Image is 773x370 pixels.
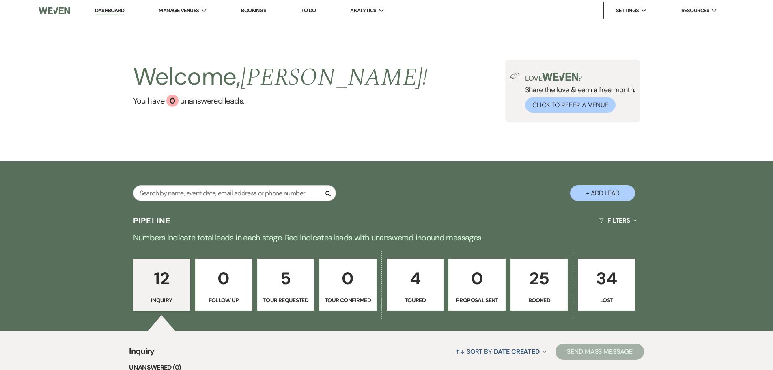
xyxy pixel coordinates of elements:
[392,265,439,292] p: 4
[583,296,630,305] p: Lost
[241,59,428,96] span: [PERSON_NAME] !
[159,6,199,15] span: Manage Venues
[325,296,371,305] p: Tour Confirmed
[556,344,644,360] button: Send Mass Message
[200,296,247,305] p: Follow Up
[301,7,316,14] a: To Do
[95,231,679,244] p: Numbers indicate total leads in each stage. Red indicates leads with unanswered inbound messages.
[570,185,635,201] button: + Add Lead
[583,265,630,292] p: 34
[516,296,562,305] p: Booked
[133,95,428,107] a: You have 0 unanswered leads.
[263,265,309,292] p: 5
[325,265,371,292] p: 0
[616,6,639,15] span: Settings
[138,265,185,292] p: 12
[455,347,465,356] span: ↑↓
[133,215,171,226] h3: Pipeline
[241,7,266,14] a: Bookings
[200,265,247,292] p: 0
[263,296,309,305] p: Tour Requested
[138,296,185,305] p: Inquiry
[257,259,314,311] a: 5Tour Requested
[392,296,439,305] p: Toured
[129,345,155,362] span: Inquiry
[133,60,428,95] h2: Welcome,
[166,95,179,107] div: 0
[542,73,578,81] img: weven-logo-green.svg
[133,259,190,311] a: 12Inquiry
[195,259,252,311] a: 0Follow Up
[133,185,336,201] input: Search by name, event date, email address or phone number
[681,6,709,15] span: Resources
[452,341,549,362] button: Sort By Date Created
[520,73,635,113] div: Share the love & earn a free month.
[525,97,616,113] button: Click to Refer a Venue
[494,347,540,356] span: Date Created
[510,259,568,311] a: 25Booked
[448,259,506,311] a: 0Proposal Sent
[525,73,635,82] p: Love ?
[95,7,124,15] a: Dashboard
[350,6,376,15] span: Analytics
[39,2,69,19] img: Weven Logo
[387,259,444,311] a: 4Toured
[516,265,562,292] p: 25
[578,259,635,311] a: 34Lost
[454,296,500,305] p: Proposal Sent
[319,259,377,311] a: 0Tour Confirmed
[454,265,500,292] p: 0
[596,210,640,231] button: Filters
[510,73,520,79] img: loud-speaker-illustration.svg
